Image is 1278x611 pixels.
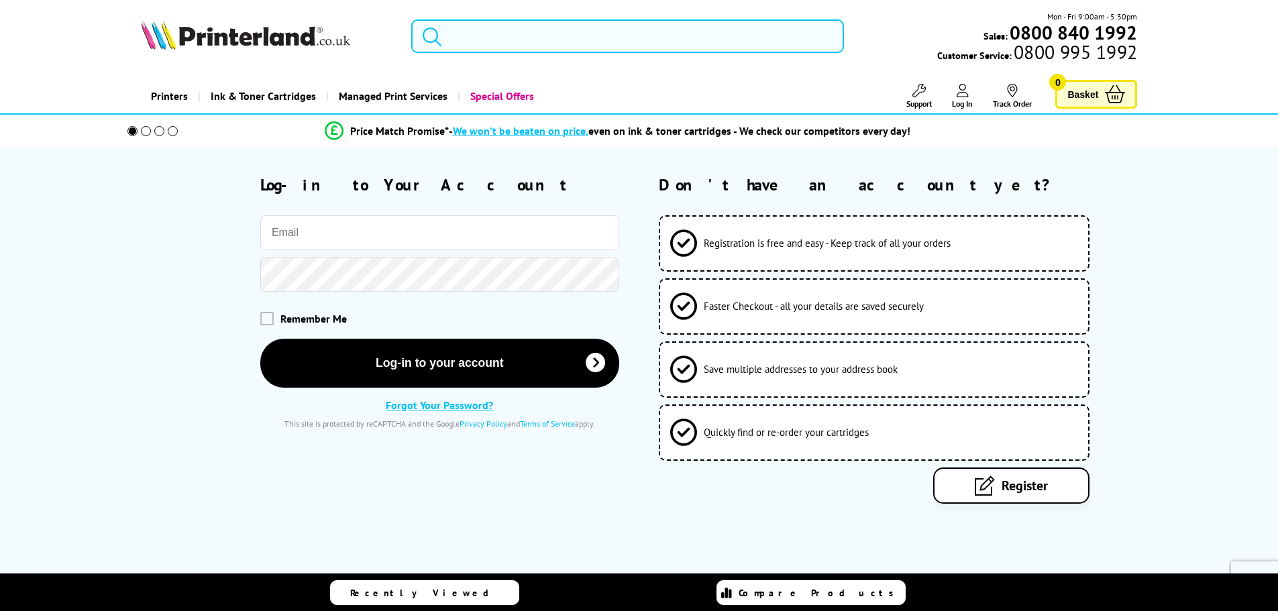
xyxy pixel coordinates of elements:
button: Log-in to your account [260,339,619,388]
a: Recently Viewed [330,580,519,605]
span: Remember Me [280,312,347,325]
span: We won’t be beaten on price, [453,124,588,137]
a: Printerland Logo [141,20,395,52]
span: Registration is free and easy - Keep track of all your orders [704,237,951,249]
h2: Don't have an account yet? [659,174,1137,195]
a: Ink & Toner Cartridges [198,79,326,113]
img: Printerland Logo [141,20,350,50]
span: Sales: [983,30,1008,42]
a: Basket 0 [1055,80,1137,109]
span: Basket [1067,85,1098,103]
h2: Log-in to Your Account [260,174,619,195]
span: 0800 995 1992 [1012,46,1137,58]
span: Customer Service: [937,46,1137,62]
a: Support [906,84,932,109]
span: Mon - Fri 9:00am - 5:30pm [1047,10,1137,23]
input: Email [260,215,619,250]
a: Register [933,467,1089,504]
span: Save multiple addresses to your address book [704,363,898,376]
span: Register [1002,477,1048,494]
b: 0800 840 1992 [1010,20,1137,45]
span: Ink & Toner Cartridges [211,79,316,113]
span: Quickly find or re-order your cartridges [704,426,869,439]
a: Terms of Service [520,419,575,429]
a: Managed Print Services [326,79,458,113]
span: 0 [1049,74,1066,91]
span: Support [906,99,932,109]
span: Recently Viewed [350,587,502,599]
a: Special Offers [458,79,544,113]
a: Forgot Your Password? [386,398,493,412]
div: - even on ink & toner cartridges - We check our competitors every day! [449,124,910,137]
li: modal_Promise [109,119,1127,143]
span: Price Match Promise* [350,124,449,137]
a: Track Order [993,84,1032,109]
a: 0800 840 1992 [1008,26,1137,39]
a: Printers [141,79,198,113]
a: Compare Products [716,580,906,605]
a: Log In [952,84,973,109]
a: Privacy Policy [460,419,507,429]
span: Compare Products [739,587,901,599]
span: Log In [952,99,973,109]
div: This site is protected by reCAPTCHA and the Google and apply. [260,419,619,429]
span: Faster Checkout - all your details are saved securely [704,300,924,313]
